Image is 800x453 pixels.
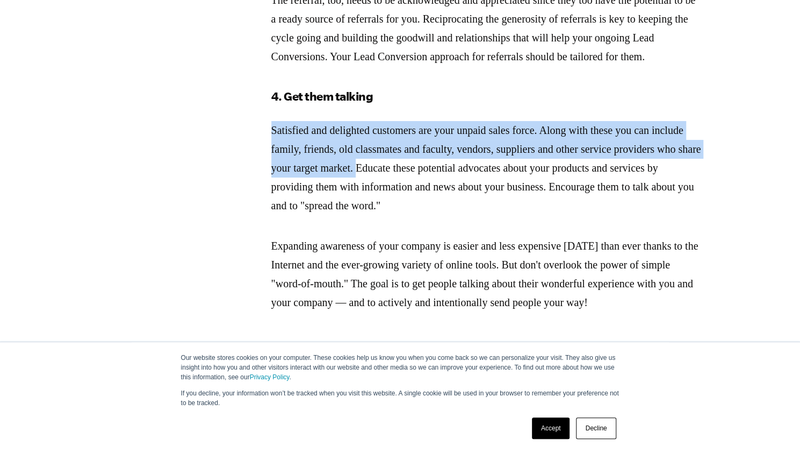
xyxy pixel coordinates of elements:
[181,353,619,382] p: Our website stores cookies on your computer. These cookies help us know you when you come back so...
[271,121,701,215] p: Satisfied and delighted customers are your unpaid sales force. Along with these you can include f...
[271,89,373,103] strong: 4. Get them talking
[271,237,701,312] p: Expanding awareness of your company is easier and less expensive [DATE] than ever thanks to the I...
[250,373,290,381] a: Privacy Policy
[532,417,570,439] a: Accept
[181,388,619,408] p: If you decline, your information won’t be tracked when you visit this website. A single cookie wi...
[576,417,616,439] a: Decline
